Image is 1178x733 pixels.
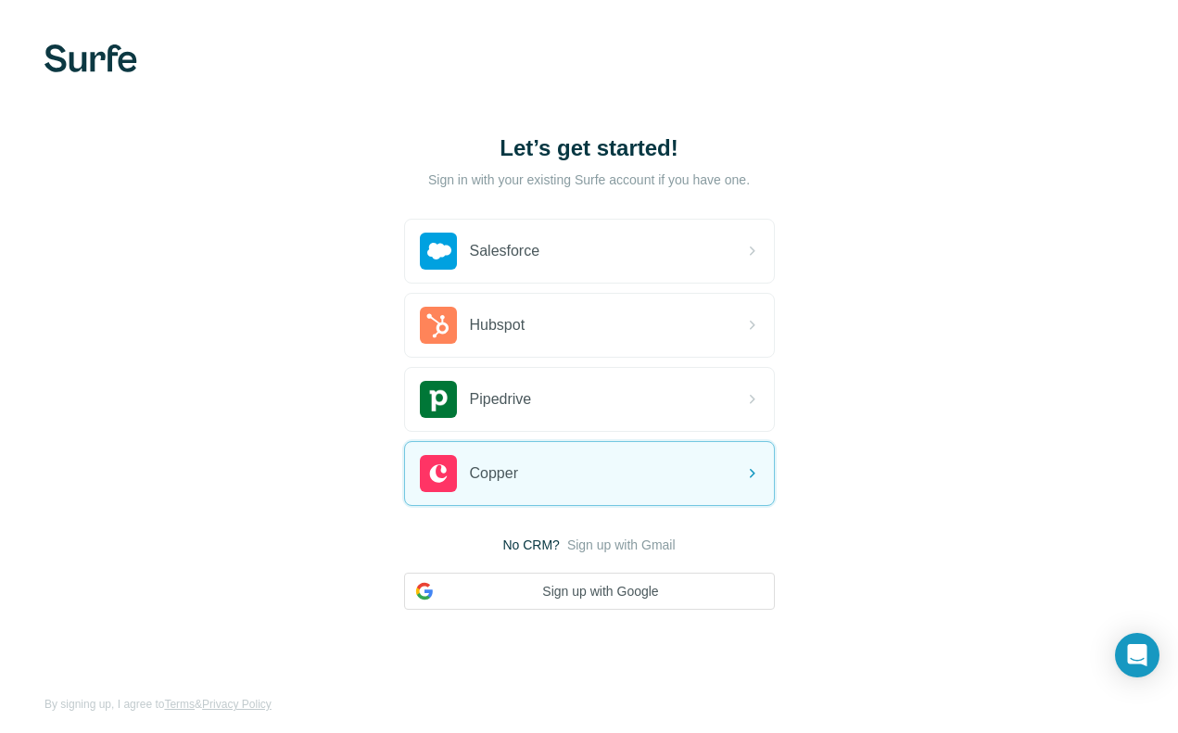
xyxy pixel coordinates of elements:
h1: Let’s get started! [404,133,775,163]
span: Pipedrive [470,388,532,411]
span: Salesforce [470,240,540,262]
a: Terms [164,698,195,711]
span: No CRM? [502,536,559,554]
a: Privacy Policy [202,698,272,711]
img: pipedrive's logo [420,381,457,418]
img: copper's logo [420,455,457,492]
img: hubspot's logo [420,307,457,344]
span: Hubspot [470,314,526,336]
p: Sign in with your existing Surfe account if you have one. [428,171,750,189]
div: Open Intercom Messenger [1115,633,1159,677]
span: By signing up, I agree to & [44,696,272,713]
img: Surfe's logo [44,44,137,72]
button: Sign up with Google [404,573,775,610]
button: Sign up with Gmail [567,536,676,554]
img: salesforce's logo [420,233,457,270]
span: Copper [470,462,518,485]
